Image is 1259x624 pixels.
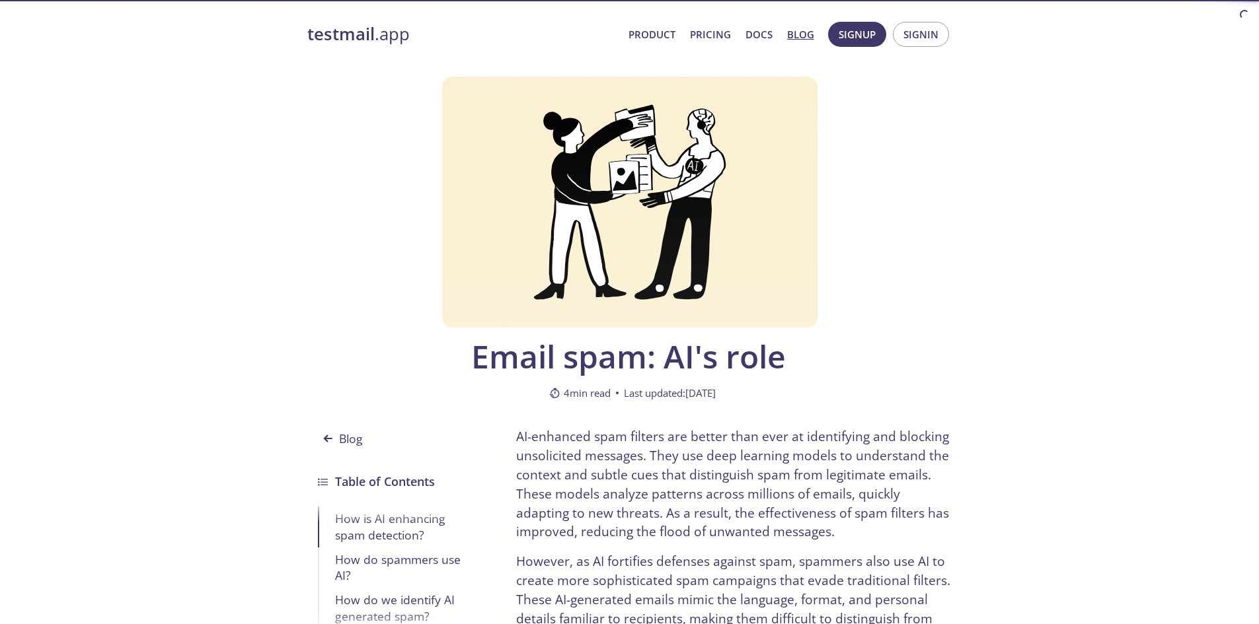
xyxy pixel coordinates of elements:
button: Signup [828,22,886,47]
a: Pricing [690,26,731,43]
span: Blog [318,426,371,451]
p: AI-enhanced spam filters are better than ever at identifying and blocking unsolicited messages. T... [516,427,952,541]
a: Blog [318,407,475,456]
span: Email spam: AI's role [402,338,855,374]
strong: testmail [307,22,375,46]
span: Last updated: [DATE] [624,385,716,401]
span: 4 min read [549,385,611,401]
a: Docs [745,26,773,43]
h3: Table of Contents [335,472,435,491]
div: How do spammers use AI? [335,551,475,584]
div: How do we identify AI generated spam? [335,592,475,624]
button: Signin [893,22,949,47]
div: How is AI enhancing spam detection? [335,510,475,543]
span: Signin [903,26,938,43]
a: Product [629,26,675,43]
span: Signup [839,26,876,43]
a: testmail.app [307,23,618,46]
a: Blog [787,26,814,43]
